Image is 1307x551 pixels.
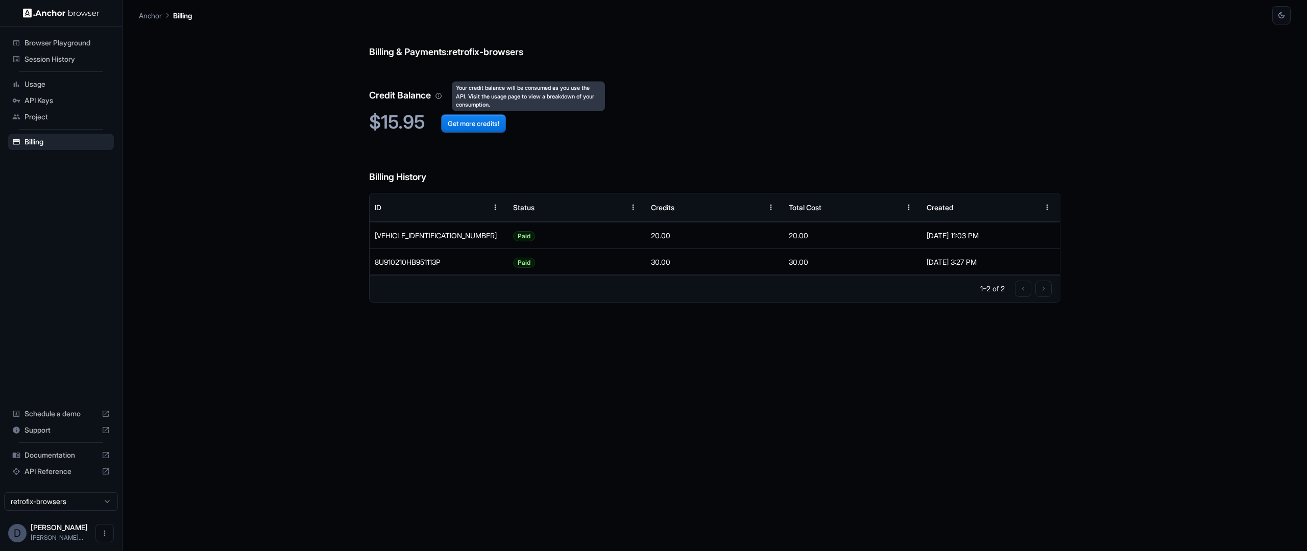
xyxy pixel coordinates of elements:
[651,203,674,212] div: Credits
[927,222,1054,248] div: [DATE] 11:03 PM
[25,409,98,419] span: Schedule a demo
[762,198,780,216] button: Menu
[513,203,535,212] div: Status
[646,248,784,275] div: 30.00
[375,203,381,212] div: ID
[743,198,762,216] button: Sort
[370,248,507,275] div: 8U910210HB951113P
[881,198,900,216] button: Sort
[900,198,918,216] button: Menu
[370,222,507,248] div: 08T95262MW0586048
[369,111,1060,133] h2: $15.95
[31,523,88,532] span: Daniel Portela
[468,198,486,216] button: Sort
[452,82,605,111] div: Your credit balance will be consumed as you use the API. Visit the usage page to view a breakdown...
[8,406,114,422] div: Schedule a demo
[8,76,114,92] div: Usage
[486,198,504,216] button: Menu
[624,198,642,216] button: Menu
[8,51,114,67] div: Session History
[25,450,98,460] span: Documentation
[173,10,192,21] p: Billing
[25,54,110,64] span: Session History
[606,198,624,216] button: Sort
[980,284,1005,294] p: 1–2 of 2
[25,137,110,147] span: Billing
[8,134,114,150] div: Billing
[25,95,110,106] span: API Keys
[927,203,953,212] div: Created
[784,222,922,248] div: 20.00
[139,10,162,21] p: Anchor
[25,466,98,477] span: API Reference
[646,222,784,248] div: 20.00
[31,534,83,541] span: daniel@retrofix.ai
[25,38,110,48] span: Browser Playground
[369,68,1060,103] h6: Credit Balance
[8,524,27,542] div: D
[514,249,535,275] span: Paid
[139,10,192,21] nav: breadcrumb
[25,425,98,435] span: Support
[8,463,114,480] div: API Reference
[435,92,442,99] svg: Your credit balance will be consumed as you use the API. Visit the usage page to view a breakdown...
[1020,198,1038,216] button: Sort
[8,109,114,125] div: Project
[25,79,110,89] span: Usage
[369,149,1060,185] h6: Billing History
[8,35,114,51] div: Browser Playground
[23,8,100,18] img: Anchor Logo
[514,223,535,249] span: Paid
[369,24,1060,60] h6: Billing & Payments: retrofix-browsers
[25,112,110,122] span: Project
[8,422,114,438] div: Support
[441,114,506,133] button: Get more credits!
[784,248,922,275] div: 30.00
[8,92,114,109] div: API Keys
[8,447,114,463] div: Documentation
[927,249,1054,275] div: [DATE] 3:27 PM
[789,203,821,212] div: Total Cost
[1038,198,1056,216] button: Menu
[95,524,114,542] button: Open menu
